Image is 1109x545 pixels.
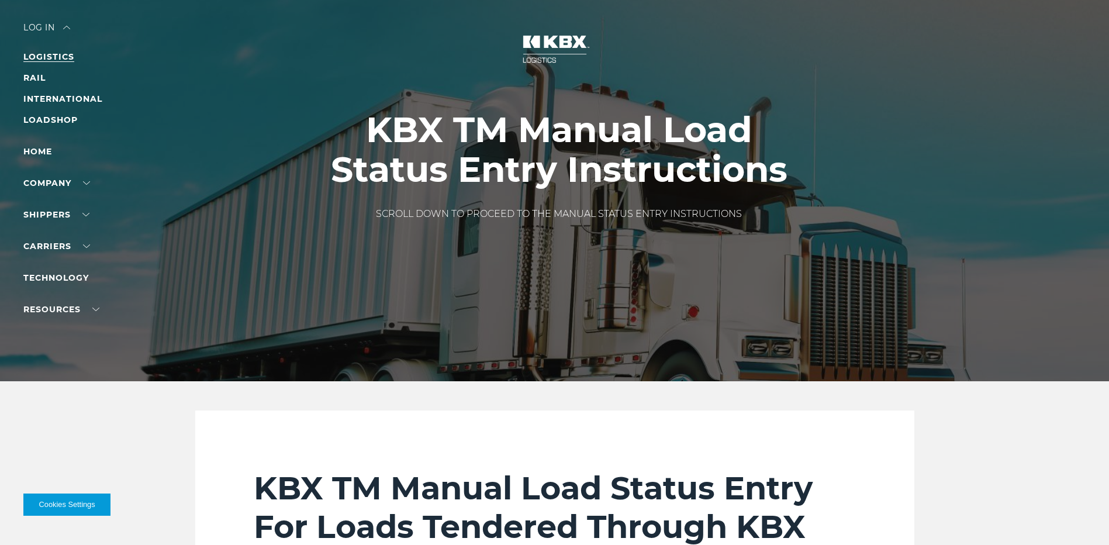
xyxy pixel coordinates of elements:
[23,51,74,62] a: LOGISTICS
[319,110,799,189] h1: KBX TM Manual Load Status Entry Instructions
[23,23,70,40] div: Log in
[319,207,799,221] p: SCROLL DOWN TO PROCEED TO THE MANUAL STATUS ENTRY INSTRUCTIONS
[511,23,599,75] img: kbx logo
[23,209,89,220] a: SHIPPERS
[23,241,90,251] a: Carriers
[23,272,89,283] a: Technology
[23,115,78,125] a: LOADSHOP
[23,73,46,83] a: RAIL
[23,304,99,315] a: RESOURCES
[23,146,52,157] a: Home
[23,494,110,516] button: Cookies Settings
[63,26,70,29] img: arrow
[23,178,90,188] a: Company
[23,94,102,104] a: INTERNATIONAL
